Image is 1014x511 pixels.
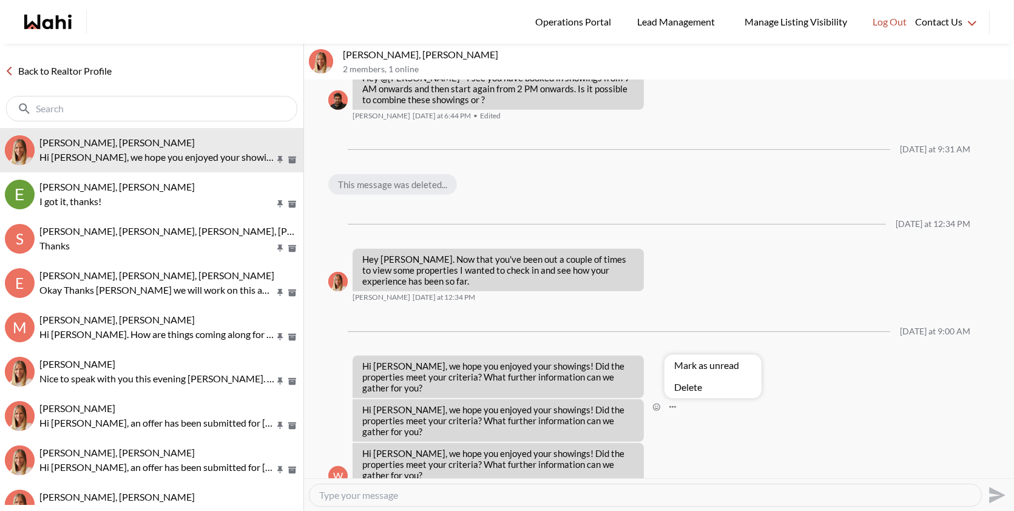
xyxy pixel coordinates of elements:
[39,327,274,342] p: Hi [PERSON_NAME]. How are things coming along for you with the mortgage approval? Are you ready t...
[535,14,615,30] span: Operations Portal
[275,465,286,475] button: Pin
[664,376,762,398] button: Delete
[286,421,299,431] button: Archive
[39,239,274,253] p: Thanks
[5,224,35,254] div: S
[343,64,1009,75] p: 2 members , 1 online
[275,243,286,254] button: Pin
[5,268,35,298] div: E
[286,155,299,165] button: Archive
[309,49,333,73] img: S
[664,354,762,398] div: Message Options
[39,314,195,325] span: [PERSON_NAME], [PERSON_NAME]
[343,49,1009,61] p: [PERSON_NAME], [PERSON_NAME]
[5,445,35,475] img: K
[5,135,35,165] img: S
[286,332,299,342] button: Archive
[275,155,286,165] button: Pin
[286,465,299,475] button: Archive
[5,313,35,342] div: M
[5,180,35,209] div: Erik Odegaard, Michelle
[5,135,35,165] div: Sourav Singh, Michelle
[5,445,35,475] div: Kathy Fratric, Michelle
[873,14,907,30] span: Log Out
[286,376,299,387] button: Archive
[319,489,972,501] textarea: Type your message
[39,402,115,414] span: [PERSON_NAME]
[309,49,333,73] div: Sourav Singh, Michelle
[286,243,299,254] button: Archive
[24,15,72,29] a: Wahi homepage
[286,199,299,209] button: Archive
[39,194,274,209] p: I got it, thanks!
[39,269,274,281] span: [PERSON_NAME], [PERSON_NAME], [PERSON_NAME]
[286,288,299,298] button: Archive
[39,358,115,370] span: [PERSON_NAME]
[637,14,719,30] span: Lead Management
[39,491,195,503] span: [PERSON_NAME], [PERSON_NAME]
[5,357,35,387] div: Livindan Fernando, Michelle
[664,354,762,376] button: Mark as unread
[39,447,195,458] span: [PERSON_NAME], [PERSON_NAME]
[39,150,274,164] p: Hi [PERSON_NAME], we hope you enjoyed your showings! Did the properties meet your criteria? What ...
[39,283,274,297] p: Okay Thanks [PERSON_NAME] we will work on this and be in touch here through the app once they're ...
[275,376,286,387] button: Pin
[982,481,1009,509] button: Send
[39,460,274,475] p: Hi [PERSON_NAME], an offer has been submitted for [STREET_ADDRESS][PERSON_NAME][PERSON_NAME]. If ...
[5,401,35,431] div: Ritu Gill, Michelle
[39,371,274,386] p: Nice to speak with you this evening [PERSON_NAME]. I look forward to being a part of your home se...
[275,332,286,342] button: Pin
[741,14,851,30] span: Manage Listing Visibility
[39,225,354,237] span: [PERSON_NAME], [PERSON_NAME], [PERSON_NAME], [PERSON_NAME]
[5,180,35,209] img: E
[5,357,35,387] img: L
[39,416,274,430] p: Hi [PERSON_NAME], an offer has been submitted for [STREET_ADDRESS][PERSON_NAME]. If you’re still ...
[5,401,35,431] img: R
[275,421,286,431] button: Pin
[275,199,286,209] button: Pin
[275,288,286,298] button: Pin
[39,137,195,148] span: [PERSON_NAME], [PERSON_NAME]
[39,181,195,192] span: [PERSON_NAME], [PERSON_NAME]
[36,103,270,115] input: Search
